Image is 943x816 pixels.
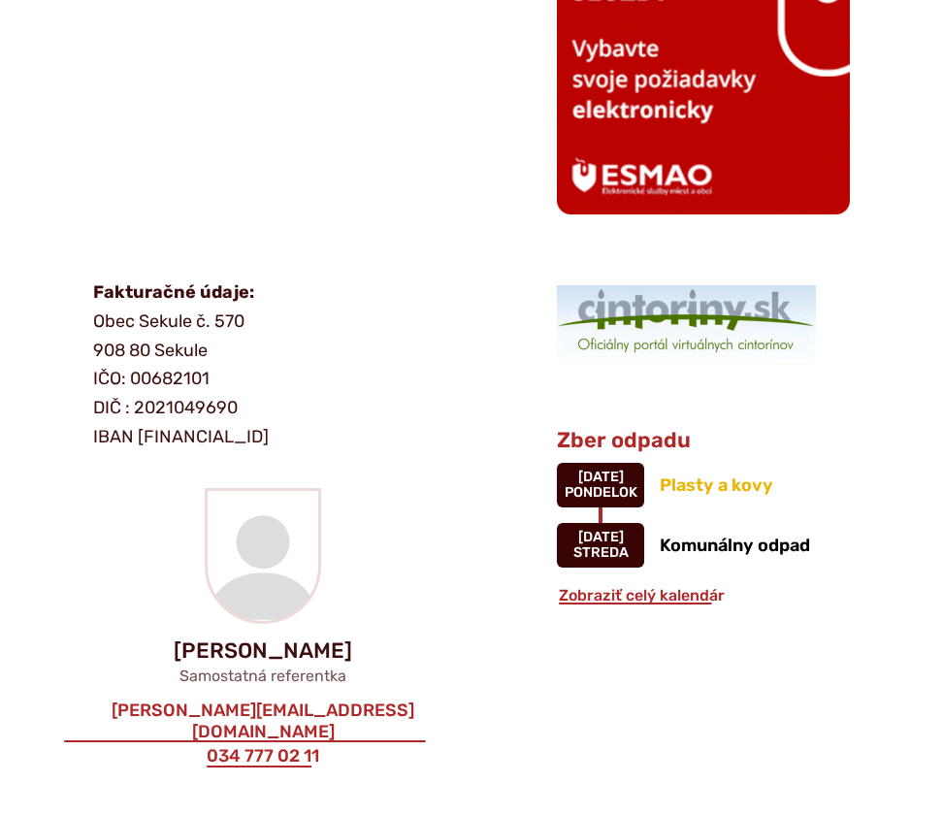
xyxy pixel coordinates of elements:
span: Komunálny odpad [660,535,810,556]
a: Zobraziť celý kalendár [557,586,727,604]
span: Plasty a kovy [660,474,773,496]
span: [DATE] [578,529,624,545]
h3: Zber odpadu [557,429,850,452]
span: streda [573,544,629,561]
p: [PERSON_NAME] [62,639,464,663]
p: Obec Sekule č. 570 908 80 Sekule IČO: 00682101 DIČ : 2021049690 IBAN [FINANCIAL_ID] [93,278,557,451]
a: [PERSON_NAME][EMAIL_ADDRESS][DOMAIN_NAME] [62,701,464,742]
p: Samostatná referentka [62,667,464,685]
a: Plasty a kovy [DATE] pondelok [557,463,850,507]
a: 034 777 02 11 [205,746,321,767]
strong: Fakturačné údaje: [93,281,254,303]
img: 1.png [557,285,816,359]
span: pondelok [565,484,637,501]
span: [DATE] [578,469,624,485]
a: Komunálny odpad [DATE] streda [557,523,850,568]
